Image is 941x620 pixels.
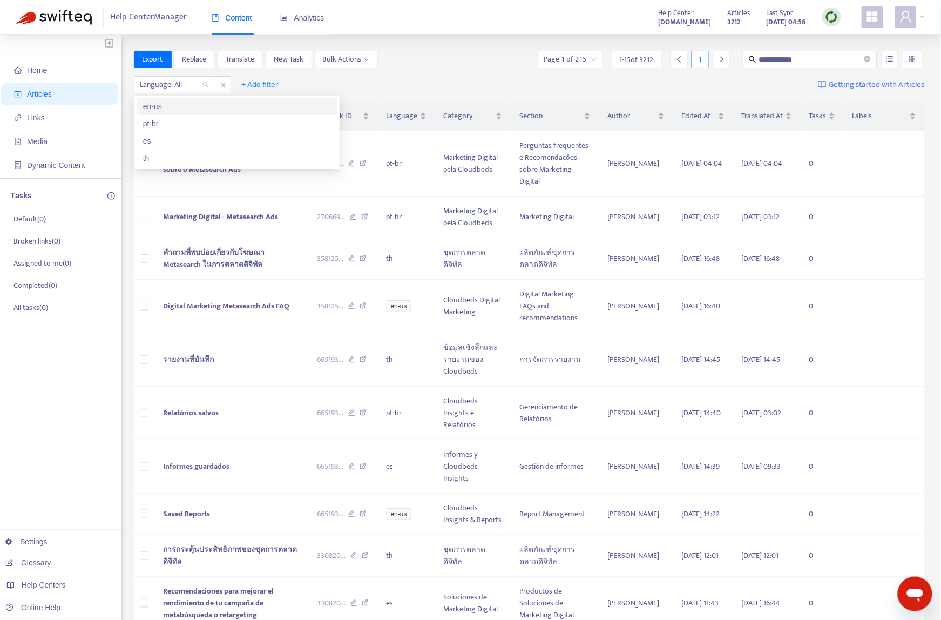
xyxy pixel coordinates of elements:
strong: 3212 [728,16,741,28]
span: [DATE] 16:48 [742,252,780,265]
td: 0 [801,333,844,387]
div: es [137,132,337,150]
span: close-circle [864,55,871,65]
td: Cloudbeds Insights e Relatórios [435,387,511,440]
td: 0 [801,387,844,440]
span: [DATE] 14:39 [682,460,720,473]
td: 0 [801,535,844,577]
a: Getting started with Articles [818,76,925,93]
td: th [378,333,435,387]
span: [DATE] 14:45 [682,353,721,366]
a: [DOMAIN_NAME] [659,16,712,28]
span: down [364,57,369,62]
td: Digital Marketing FAQs and recommendations [511,280,599,333]
span: 665193 ... [317,407,343,419]
th: Section [511,102,599,131]
td: การจัดการรายงาน [511,333,599,387]
td: [PERSON_NAME] [599,238,673,280]
td: [PERSON_NAME] [599,387,673,440]
span: Category [444,110,494,122]
th: Labels [844,102,925,131]
img: image-link [818,80,827,89]
span: Analytics [280,14,324,22]
strong: [DATE] 04:56 [767,16,806,28]
span: container [14,161,22,169]
td: [PERSON_NAME] [599,494,673,535]
span: Dynamic Content [27,161,85,170]
span: [DATE] 04:04 [682,157,723,170]
span: user [899,10,912,23]
td: th [378,238,435,280]
span: Relatórios salvos [163,407,219,419]
span: Translated At [742,110,783,122]
span: Digital Marketing Metasearch Ads FAQ [163,300,289,312]
td: Report Management [511,494,599,535]
span: Saved Reports [163,508,210,520]
span: คำถามที่พบบ่อยเกี่ยวกับโฆษณา Metasearch ในการตลาดดิจิทัล [163,246,265,271]
span: Help Centers [22,581,66,589]
button: + Add filter [234,76,287,93]
span: 330820 ... [317,550,346,562]
span: file-image [14,138,22,145]
span: [DATE] 12:01 [742,549,779,562]
span: New Task [274,53,303,65]
span: en-us [387,300,411,312]
span: Last Sync [767,7,794,19]
span: Bulk Actions [323,53,369,65]
span: left [675,56,683,63]
span: [DATE] 14:45 [742,353,781,366]
span: Section [519,110,582,122]
td: Gestión de informes [511,440,599,494]
td: Marketing Digital [511,197,599,238]
td: 0 [801,238,844,280]
span: account-book [14,90,22,98]
td: 0 [801,440,844,494]
td: 0 [801,131,844,197]
span: 358125 ... [317,300,343,312]
span: [DATE] 12:01 [682,549,719,562]
span: Media [27,137,48,146]
span: [DATE] 16:40 [682,300,721,312]
td: Marketing Digital pela Cloudbeds [435,131,511,197]
span: 330820 ... [317,597,346,609]
p: Default ( 0 ) [13,213,46,225]
div: th [137,150,337,167]
div: es [143,135,331,147]
span: 665193 ... [317,508,343,520]
th: Tasks [801,102,844,131]
span: [DATE] 16:48 [682,252,720,265]
div: pt-br [137,115,337,132]
span: [DATE] 03:02 [742,407,782,419]
th: Language [378,102,435,131]
td: [PERSON_NAME] [599,535,673,577]
div: en-us [137,98,337,115]
span: Content [212,14,252,22]
td: ชุดการตลาดดิจิทัล [435,238,511,280]
span: 665193 ... [317,461,343,473]
td: pt-br [378,131,435,197]
span: การกระตุ้นประสิทธิภาพของชุดการตลาดดิจิทัล [163,543,297,568]
td: 0 [801,494,844,535]
span: Articles [728,7,750,19]
button: Export [134,51,172,68]
th: Category [435,102,511,131]
th: Zendesk ID [308,102,378,131]
td: ผลิตภัณฑ์ชุดการตลาดดิจิทัล [511,238,599,280]
span: Labels [852,110,908,122]
td: ชุดการตลาดดิจิทัล [435,535,511,577]
th: Edited At [673,102,733,131]
td: 0 [801,280,844,333]
p: Completed ( 0 ) [13,280,57,291]
a: Glossary [5,558,51,567]
span: 1 - 15 of 3212 [620,54,654,65]
td: Marketing Digital pela Cloudbeds [435,197,511,238]
span: Translate [226,53,254,65]
span: [DATE] 03:12 [742,211,780,223]
td: [PERSON_NAME] [599,440,673,494]
th: Translated At [733,102,801,131]
button: Bulk Actionsdown [314,51,378,68]
span: home [14,66,22,74]
span: area-chart [280,14,288,22]
td: ข้อมูลเชิงลึกและรายงานของ Cloudbeds [435,333,511,387]
span: [DATE] 04:04 [742,157,783,170]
